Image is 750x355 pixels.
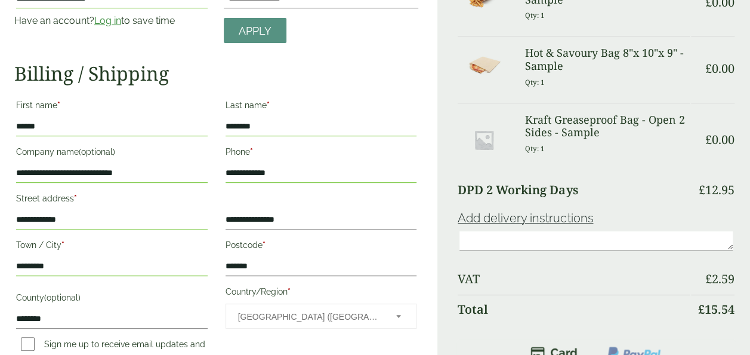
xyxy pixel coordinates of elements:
label: Company name [16,143,208,164]
span: £ [699,182,705,198]
abbr: required [74,194,77,203]
span: £ [705,271,712,287]
p: Have an account? to save time [14,14,209,28]
span: Apply [239,25,271,38]
th: VAT [458,265,690,293]
h3: Hot & Savoury Bag 8"x 10"x 9" - Sample [524,47,690,72]
small: Qty: 1 [524,11,544,20]
h2: Billing / Shipping [14,62,418,85]
abbr: required [250,147,253,157]
a: Log in [94,15,121,26]
label: County [16,289,208,310]
bdi: 0.00 [705,60,734,76]
th: Total [458,295,690,324]
span: Country/Region [226,304,417,329]
label: Phone [226,143,417,164]
bdi: 0.00 [705,131,734,148]
a: Add delivery instructions [458,211,593,225]
label: DPD 2 Working Days [458,184,578,196]
h3: Kraft Greaseproof Bag - Open 2 Sides - Sample [524,114,690,139]
label: Postcode [226,237,417,257]
a: Apply [224,18,286,44]
small: Qty: 1 [524,78,544,87]
abbr: required [267,100,270,110]
bdi: 12.95 [699,182,734,198]
span: (optional) [44,293,81,302]
span: (optional) [79,147,115,157]
bdi: 15.54 [698,301,734,317]
abbr: required [61,240,64,250]
abbr: required [57,100,60,110]
label: Town / City [16,237,208,257]
span: £ [705,60,712,76]
span: United Kingdom (UK) [238,304,381,329]
label: Street address [16,190,208,210]
label: First name [16,97,208,117]
small: Qty: 1 [524,144,544,153]
span: £ [705,131,712,148]
label: Last name [226,97,417,117]
abbr: required [263,240,266,250]
bdi: 2.59 [705,271,734,287]
abbr: required [288,287,291,296]
label: Country/Region [226,283,417,304]
input: Sign me up to receive email updates and news(optional) [21,337,35,351]
span: £ [698,301,705,317]
img: Placeholder [458,114,510,166]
